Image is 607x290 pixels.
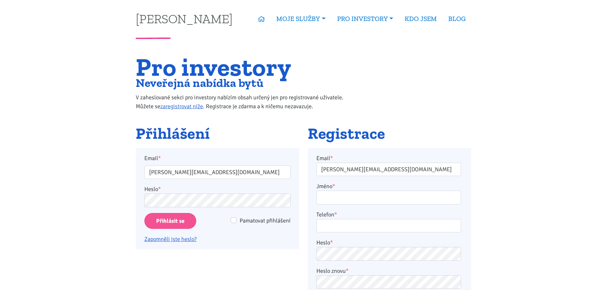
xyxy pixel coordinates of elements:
[136,125,299,142] h2: Přihlášení
[144,213,196,229] input: Přihlásit se
[443,11,471,26] a: BLOG
[140,154,295,163] label: Email
[332,183,335,190] abbr: required
[308,125,471,142] h2: Registrace
[316,210,337,219] label: Telefon
[399,11,443,26] a: KDO JSEM
[136,12,233,25] a: [PERSON_NAME]
[330,239,333,246] abbr: required
[136,93,357,111] p: V zaheslované sekci pro investory nabízím obsah určený jen pro registrované uživatele. Můžete se ...
[136,56,357,78] h1: Pro investory
[240,217,291,224] span: Pamatovat přihlášení
[316,238,333,247] label: Heslo
[316,154,333,163] label: Email
[316,266,349,275] label: Heslo znovu
[331,11,399,26] a: PRO INVESTORY
[330,155,333,162] abbr: required
[271,11,331,26] a: MOJE SLUŽBY
[144,236,197,243] a: Zapomněli jste heslo?
[334,211,337,218] abbr: required
[160,103,203,110] a: zaregistrovat níže
[144,185,161,194] label: Heslo
[346,267,349,274] abbr: required
[136,78,357,88] h2: Neveřejná nabídka bytů
[316,182,335,191] label: Jméno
